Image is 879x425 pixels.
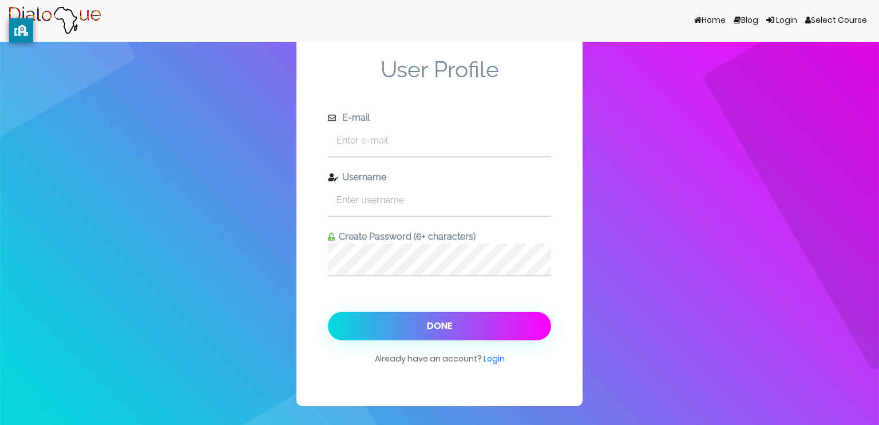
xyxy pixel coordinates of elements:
[9,18,33,42] button: privacy banner
[328,312,551,340] button: Done
[762,10,801,31] a: Login
[328,184,551,216] input: Enter username
[690,10,730,31] a: Home
[328,125,551,156] input: Enter e-mail
[328,56,551,111] span: User Profile
[338,172,386,182] span: Username
[801,10,871,31] a: Select Course
[335,231,476,242] span: Create Password (6+ characters)
[8,6,101,35] img: Brand
[338,112,370,123] span: E-mail
[375,352,505,376] span: Already have an account?
[484,353,505,364] a: Login
[730,10,762,31] a: Blog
